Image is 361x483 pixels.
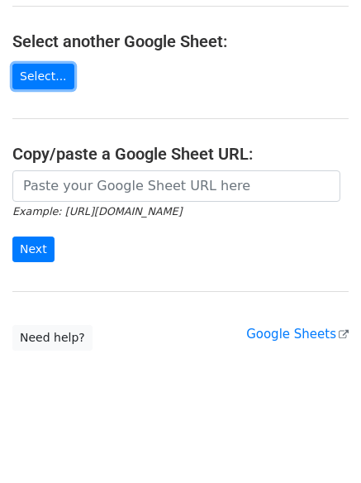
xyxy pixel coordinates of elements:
h4: Select another Google Sheet: [12,31,349,51]
a: Select... [12,64,74,89]
a: Google Sheets [246,327,349,342]
a: Need help? [12,325,93,351]
input: Next [12,237,55,262]
input: Paste your Google Sheet URL here [12,170,340,202]
iframe: Chat Widget [278,404,361,483]
small: Example: [URL][DOMAIN_NAME] [12,205,182,218]
h4: Copy/paste a Google Sheet URL: [12,144,349,164]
